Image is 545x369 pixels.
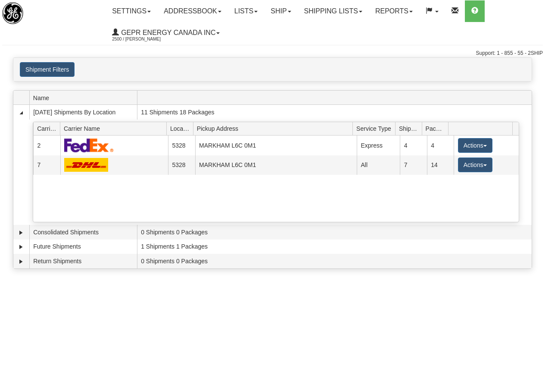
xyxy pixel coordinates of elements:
td: MARKHAM L6C 0M1 [195,136,357,155]
td: 5328 [168,136,195,155]
span: Pickup Address [197,122,353,135]
span: GEPR Energy Canada Inc [119,29,215,36]
span: Packages [426,122,448,135]
td: 7 [400,155,427,175]
td: Consolidated Shipments [29,225,137,240]
td: 7 [33,155,60,175]
td: All [357,155,400,175]
button: Actions [458,138,492,153]
td: [DATE] Shipments By Location [29,105,137,120]
td: 14 [427,155,454,175]
td: 0 Shipments 0 Packages [137,225,532,240]
td: 0 Shipments 0 Packages [137,254,532,268]
a: Shipping lists [298,0,369,22]
a: Expand [17,228,25,237]
a: Reports [369,0,419,22]
td: Express [357,136,400,155]
div: Support: 1 - 855 - 55 - 2SHIP [2,50,543,57]
a: Ship [264,0,297,22]
td: Return Shipments [29,254,137,268]
span: Shipments [399,122,422,135]
button: Shipment Filters [20,62,75,77]
img: DHL_Worldwide [64,158,108,172]
td: 1 Shipments 1 Packages [137,240,532,254]
a: Lists [228,0,264,22]
img: FedEx Express® [64,138,114,152]
td: 4 [427,136,454,155]
a: Addressbook [157,0,228,22]
a: GEPR Energy Canada Inc 2500 / [PERSON_NAME] [106,22,226,44]
span: 2500 / [PERSON_NAME] [112,35,177,44]
a: Collapse [17,108,25,117]
span: Location Id [170,122,193,135]
td: 4 [400,136,427,155]
td: Future Shipments [29,240,137,254]
td: 5328 [168,155,195,175]
button: Actions [458,158,492,172]
a: Expand [17,243,25,251]
iframe: chat widget [525,140,544,228]
span: Carrier Id [37,122,60,135]
a: Settings [106,0,157,22]
td: MARKHAM L6C 0M1 [195,155,357,175]
img: logo2500.jpg [2,2,23,24]
a: Expand [17,257,25,266]
span: Carrier Name [64,122,166,135]
td: 2 [33,136,60,155]
td: 11 Shipments 18 Packages [137,105,532,120]
span: Name [33,91,137,104]
span: Service Type [356,122,395,135]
